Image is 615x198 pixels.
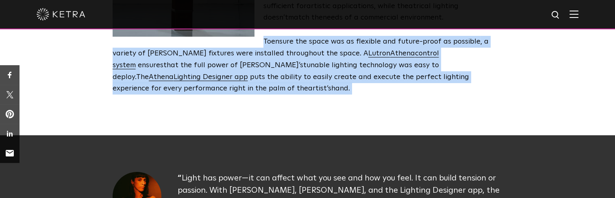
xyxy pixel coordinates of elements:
[160,62,163,69] span: s
[308,85,327,92] span: artist
[138,62,142,69] span: e
[113,73,469,92] span: puts the ability to easily create and execute the perfect lighting experience for every performan...
[163,62,303,69] span: that the full power of [PERSON_NAME]’s
[271,38,480,45] span: ensure the space was as flexible and future-proof as possible
[569,10,578,18] img: Hamburger%20Nav.svg
[263,38,271,45] span: To
[113,38,489,57] span: , a variety of [PERSON_NAME] fixtures were installed throughout the space. A
[113,50,439,69] span: control system
[136,73,174,81] span: The
[390,50,415,57] span: Athena
[368,50,390,57] a: Lutron
[551,10,561,20] img: search icon
[331,85,350,92] span: hand.
[149,73,174,81] a: Athena
[327,85,331,92] span: ’s
[37,8,85,20] img: ketra-logo-2019-white
[113,50,439,69] a: Athenacontrol system
[174,73,248,81] a: Lighting Designer app
[113,62,439,81] span: tunable lighting technology was easy to deploy.
[142,62,160,69] span: nsure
